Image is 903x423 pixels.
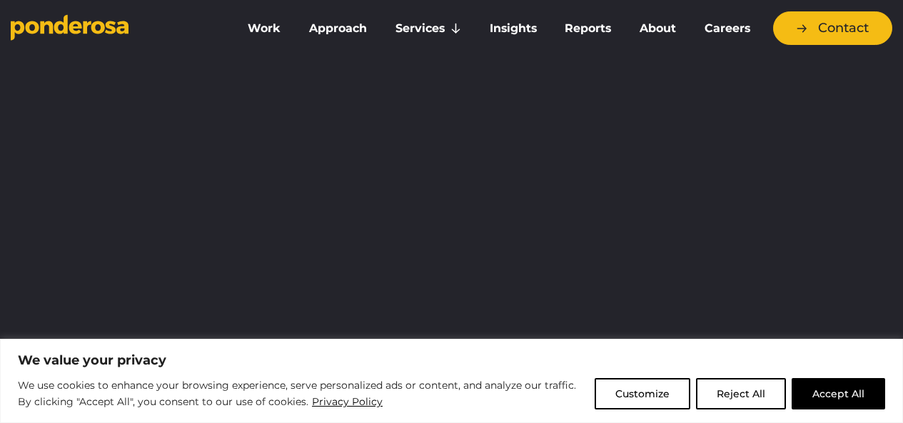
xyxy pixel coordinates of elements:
[696,378,786,409] button: Reject All
[18,377,584,411] p: We use cookies to enhance your browsing experience, serve personalized ads or content, and analyz...
[11,14,215,43] a: Go to homepage
[773,11,892,45] a: Contact
[236,14,292,44] a: Work
[595,378,690,409] button: Customize
[554,14,623,44] a: Reports
[693,14,762,44] a: Careers
[298,14,378,44] a: Approach
[792,378,885,409] button: Accept All
[384,14,473,44] a: Services
[478,14,548,44] a: Insights
[311,393,383,410] a: Privacy Policy
[18,352,885,369] p: We value your privacy
[628,14,687,44] a: About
